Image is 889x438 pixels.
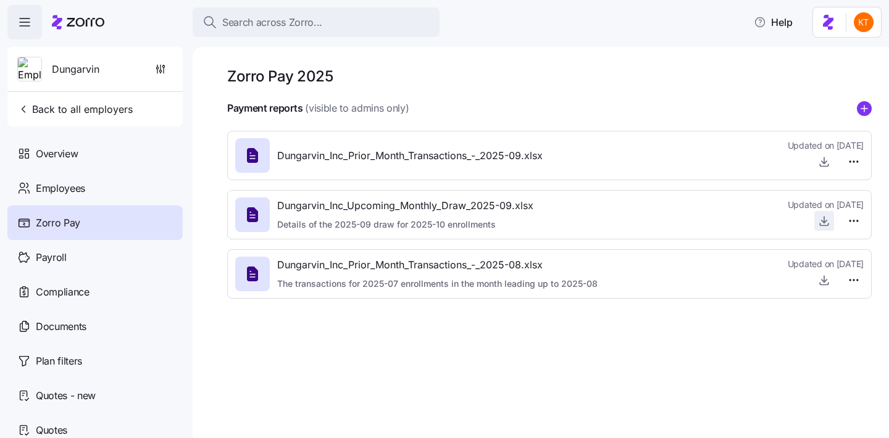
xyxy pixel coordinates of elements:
button: Search across Zorro... [193,7,440,37]
span: Overview [36,146,78,162]
a: Employees [7,171,183,205]
span: Zorro Pay [36,215,80,231]
a: Overview [7,136,183,171]
span: Plan filters [36,353,82,369]
span: Details of the 2025-09 draw for 2025-10 enrollments [277,218,533,231]
h1: Zorro Pay 2025 [227,67,333,86]
a: Documents [7,309,183,344]
span: Updated on [DATE] [788,258,864,270]
span: Dungarvin_Inc_Prior_Month_Transactions_-_2025-08.xlsx [277,257,598,273]
img: aad2ddc74cf02b1998d54877cdc71599 [854,12,874,32]
span: Help [754,15,793,30]
span: Updated on [DATE] [788,199,864,211]
span: Payroll [36,250,67,265]
a: Plan filters [7,344,183,378]
button: Back to all employers [12,97,138,122]
span: Compliance [36,284,90,300]
a: Compliance [7,275,183,309]
button: Help [744,10,803,35]
a: Zorro Pay [7,205,183,240]
h4: Payment reports [227,101,303,115]
span: Updated on [DATE] [788,139,864,152]
span: (visible to admins only) [305,101,409,116]
span: Dungarvin_Inc_Upcoming_Monthly_Draw_2025-09.xlsx [277,198,533,213]
span: Dungarvin [52,62,99,77]
a: Quotes - new [7,378,183,413]
span: Back to all employers [17,102,133,117]
span: Dungarvin_Inc_Prior_Month_Transactions_-_2025-09.xlsx [277,148,543,163]
span: Quotes - new [36,388,96,403]
img: Employer logo [18,57,41,82]
span: The transactions for 2025-07 enrollments in the month leading up to 2025-08 [277,278,598,290]
svg: add icon [857,101,872,116]
a: Payroll [7,240,183,275]
span: Quotes [36,423,67,438]
span: Search across Zorro... [222,15,322,30]
span: Employees [36,181,85,196]
span: Documents [36,319,86,334]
